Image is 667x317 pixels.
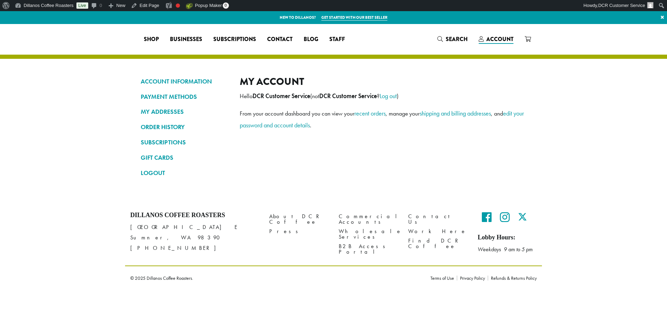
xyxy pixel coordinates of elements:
a: ORDER HISTORY [141,121,229,133]
span: Blog [304,35,318,44]
h5: Lobby Hours: [478,234,537,241]
span: Shop [144,35,159,44]
a: Contact Us [408,212,467,227]
a: Terms of Use [430,276,457,280]
a: MY ADDRESSES [141,106,229,118]
span: 0 [223,2,229,9]
h2: My account [240,76,526,88]
a: GIFT CARDS [141,152,229,164]
span: Contact [267,35,293,44]
span: Subscriptions [213,35,256,44]
a: B2B Access Portal [339,242,398,257]
a: About DCR Coffee [269,212,328,227]
a: ACCOUNT INFORMATION [141,76,229,87]
a: Privacy Policy [457,276,488,280]
span: Account [486,35,513,43]
a: Staff [324,34,351,45]
span: Staff [329,35,345,44]
strong: DCR Customer Service [253,92,310,100]
p: From your account dashboard you can view your , manage your , and . [240,108,526,131]
strong: DCR Customer Service [319,92,377,100]
em: Weekdays 9 am to 5 pm [478,246,533,253]
span: Search [446,35,468,43]
h4: Dillanos Coffee Roasters [130,212,259,219]
a: shipping and billing addresses [420,109,491,117]
a: Commercial Accounts [339,212,398,227]
a: Log out [380,92,397,100]
a: SUBSCRIPTIONS [141,136,229,148]
p: [GEOGRAPHIC_DATA] E Sumner, WA 98390 [PHONE_NUMBER] [130,222,259,253]
a: recent orders [354,109,386,117]
p: © 2025 Dillanos Coffee Roasters. [130,276,420,280]
a: Wholesale Services [339,227,398,242]
a: Get started with our best seller [321,15,387,21]
a: Press [269,227,328,236]
a: Find DCR Coffee [408,236,467,251]
span: DCR Customer Service [598,3,645,8]
a: LOGOUT [141,167,229,179]
div: Focus keyphrase not set [176,3,180,8]
span: Businesses [170,35,202,44]
a: Shop [138,34,164,45]
a: PAYMENT METHODS [141,91,229,103]
a: Search [432,33,473,45]
a: × [658,11,667,24]
nav: Account pages [141,76,229,184]
a: Live [76,2,88,9]
a: Work Here [408,227,467,236]
a: Refunds & Returns Policy [488,276,537,280]
p: Hello (not ? ) [240,90,526,102]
